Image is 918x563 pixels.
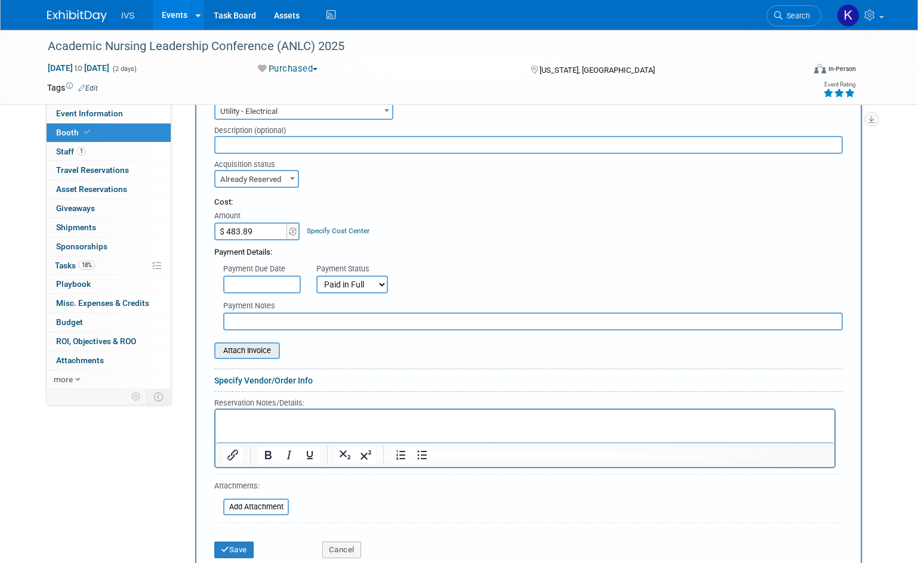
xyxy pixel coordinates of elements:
div: In-Person [828,64,856,73]
a: Edit [78,84,98,92]
button: Superscript [356,447,376,463]
button: Insert/edit link [223,447,243,463]
a: Budget [47,313,171,332]
span: Misc. Expenses & Credits [56,298,149,308]
a: Search [766,5,821,26]
button: Bold [258,447,278,463]
span: [DATE] [DATE] [47,63,110,73]
button: Save [214,542,254,558]
a: Specify Cost Center [307,227,369,235]
a: Specify Vendor/Order Info [214,376,313,385]
span: Tasks [55,261,95,270]
span: Shipments [56,222,96,232]
span: Giveaways [56,203,95,213]
a: Travel Reservations [47,161,171,180]
div: Amount [214,211,301,222]
td: Personalize Event Tab Strip [126,389,147,404]
a: Shipments [47,218,171,237]
iframe: Rich Text Area [215,410,834,443]
button: Purchased [254,63,322,75]
button: Subscript [335,447,355,463]
td: Toggle Event Tabs [147,389,171,404]
a: Misc. Expenses & Credits [47,294,171,313]
span: Utility - Electrical [214,102,393,120]
a: ROI, Objectives & ROO [47,332,171,351]
a: Staff1 [47,143,171,161]
span: (2 days) [112,65,137,73]
div: Payment Notes [223,301,843,313]
span: Sponsorships [56,242,107,251]
div: Cost: [214,197,843,208]
button: Cancel [322,542,361,558]
span: IVS [121,11,135,20]
a: Sponsorships [47,237,171,256]
div: Event Format [736,62,856,80]
span: 1 [77,147,86,156]
span: Event Information [56,109,123,118]
button: Bullet list [412,447,432,463]
div: Attachments: [214,481,289,494]
span: to [73,63,84,73]
span: more [54,375,73,384]
a: Event Information [47,104,171,123]
span: Search [783,11,810,20]
img: Kate Wroblewski [837,4,860,27]
span: Already Reserved [214,170,299,188]
span: Budget [56,317,83,327]
span: Playbook [56,279,91,289]
div: Payment Details: [214,240,843,258]
div: Acquisition status [214,154,304,170]
a: more [47,370,171,389]
a: Booth [47,123,171,142]
td: Tags [47,82,98,94]
span: Booth [56,128,93,137]
span: 18% [79,261,95,270]
div: Payment Due Date [223,264,298,276]
a: Tasks18% [47,256,171,275]
span: ROI, Objectives & ROO [56,336,136,346]
button: Underline [300,447,320,463]
div: Payment Status [316,264,396,276]
img: ExhibitDay [47,10,107,22]
span: [US_STATE], [GEOGRAPHIC_DATA] [540,66,655,75]
div: Description (optional) [214,120,843,136]
span: Attachments [56,355,104,365]
button: Italic [279,447,299,463]
img: Format-Inperson.png [814,64,826,73]
div: Academic Nursing Leadership Conference (ANLC) 2025 [44,36,787,57]
span: Travel Reservations [56,165,129,175]
span: Already Reserved [215,171,298,188]
button: Numbered list [391,447,411,463]
a: Giveaways [47,199,171,218]
i: Booth reservation complete [84,129,90,135]
a: Asset Reservations [47,180,171,199]
span: Utility - Electrical [215,103,392,120]
div: Reservation Notes/Details: [214,397,836,409]
a: Attachments [47,351,171,370]
span: Asset Reservations [56,184,127,194]
a: Playbook [47,275,171,293]
span: Staff [56,147,86,156]
div: Event Rating [823,82,855,88]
